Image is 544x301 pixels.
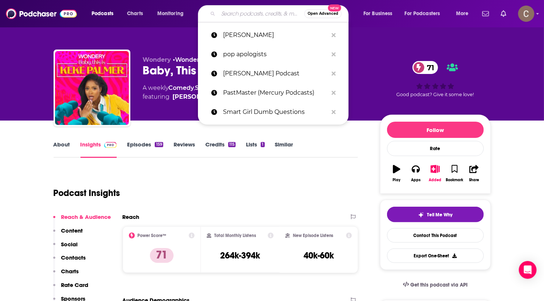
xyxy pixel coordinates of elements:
[387,141,484,156] div: Rate
[228,142,236,147] div: 115
[363,9,393,19] span: For Business
[198,45,349,64] a: pop apologists
[53,268,79,281] button: Charts
[195,84,218,91] a: Society
[387,248,484,263] button: Export One-Sheet
[53,241,78,254] button: Social
[157,9,184,19] span: Monitoring
[61,227,83,234] p: Content
[220,250,260,261] h3: 264k-394k
[429,178,442,182] div: Added
[127,141,163,158] a: Episodes159
[518,6,534,22] span: Logged in as clay.bolton
[456,9,469,19] span: More
[451,8,478,20] button: open menu
[261,142,264,147] div: 1
[122,8,147,20] a: Charts
[397,92,474,97] span: Good podcast? Give it some love!
[223,26,328,45] p: keke palmer
[397,276,474,294] a: Get this podcast via API
[410,282,468,288] span: Get this podcast via API
[518,6,534,22] button: Show profile menu
[143,84,276,101] div: A weekly podcast
[387,207,484,222] button: tell me why sparkleTell Me Why
[446,178,463,182] div: Bookmark
[152,8,193,20] button: open menu
[400,8,451,20] button: open menu
[413,61,438,74] a: 71
[387,122,484,138] button: Follow
[275,141,293,158] a: Similar
[358,8,402,20] button: open menu
[150,248,174,263] p: 71
[380,56,491,102] div: 71Good podcast? Give it some love!
[173,92,226,101] a: Keke Palmer
[425,160,445,187] button: Added
[61,241,78,248] p: Social
[138,233,167,238] h2: Power Score™
[55,51,129,125] img: Baby, This is Keke Palmer
[53,281,89,295] button: Rate Card
[223,102,328,122] p: Smart Girl Dumb Questions
[214,233,256,238] h2: Total Monthly Listens
[53,227,83,241] button: Content
[427,212,452,218] span: Tell Me Why
[205,5,356,22] div: Search podcasts, credits, & more...
[173,56,203,63] span: •
[175,56,203,63] a: Wondery
[6,7,77,21] img: Podchaser - Follow, Share and Rate Podcasts
[387,160,406,187] button: Play
[418,212,424,218] img: tell me why sparkle
[218,8,304,20] input: Search podcasts, credits, & more...
[53,213,111,227] button: Reach & Audience
[498,7,509,20] a: Show notifications dropdown
[61,254,86,261] p: Contacts
[174,141,195,158] a: Reviews
[411,178,421,182] div: Apps
[304,9,342,18] button: Open AdvancedNew
[464,160,483,187] button: Share
[104,142,117,148] img: Podchaser Pro
[123,213,140,220] h2: Reach
[406,160,425,187] button: Apps
[328,4,341,11] span: New
[198,64,349,83] a: [PERSON_NAME] Podcast
[223,83,328,102] p: PastMaster (Mercury Podcasts)
[223,45,328,64] p: pop apologists
[393,178,400,182] div: Play
[81,141,117,158] a: InsightsPodchaser Pro
[143,56,171,63] span: Wondery
[518,6,534,22] img: User Profile
[198,102,349,122] a: Smart Girl Dumb Questions
[293,233,333,238] h2: New Episode Listens
[519,261,537,279] div: Open Intercom Messenger
[143,92,276,101] span: featuring
[387,228,484,243] a: Contact This Podcast
[54,187,120,199] h1: Podcast Insights
[469,178,479,182] div: Share
[445,160,464,187] button: Bookmark
[127,9,143,19] span: Charts
[61,281,89,288] p: Rate Card
[86,8,123,20] button: open menu
[198,83,349,102] a: PastMaster (Mercury Podcasts)
[54,141,70,158] a: About
[155,142,163,147] div: 159
[304,250,334,261] h3: 40k-60k
[61,268,79,275] p: Charts
[223,64,328,83] p: Dr Louise Newson Podcast
[405,9,440,19] span: For Podcasters
[194,84,195,91] span: ,
[61,213,111,220] p: Reach & Audience
[198,26,349,45] a: [PERSON_NAME]
[246,141,264,158] a: Lists1
[420,61,438,74] span: 71
[479,7,492,20] a: Show notifications dropdown
[92,9,113,19] span: Podcasts
[308,12,338,16] span: Open Advanced
[205,141,236,158] a: Credits115
[169,84,194,91] a: Comedy
[53,254,86,268] button: Contacts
